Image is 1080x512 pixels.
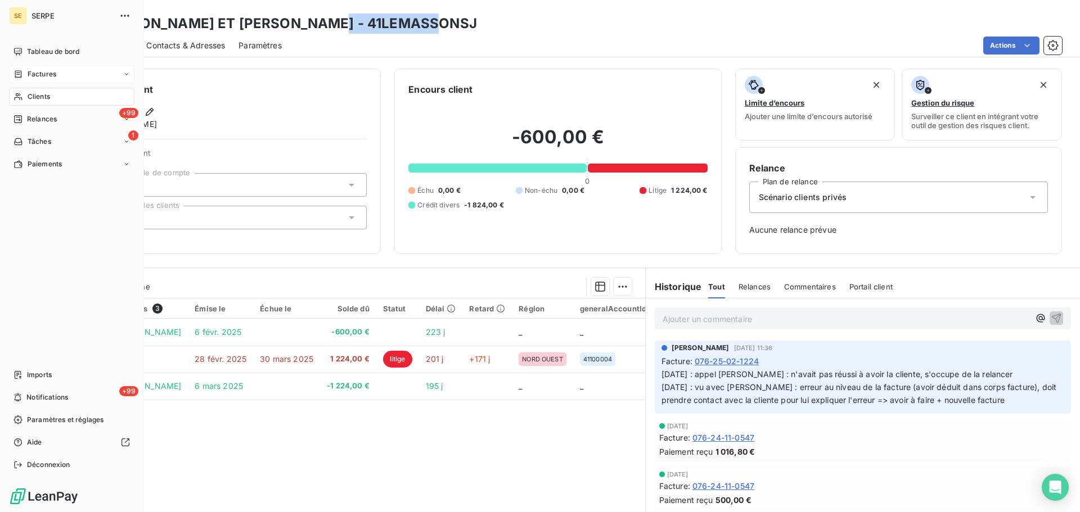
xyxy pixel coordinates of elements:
span: 0,00 € [562,185,584,196]
span: 28 févr. 2025 [195,354,246,364]
span: 076-24-11-0547 [692,432,754,443]
span: Paiements [28,159,62,169]
span: 41100004 [583,356,612,363]
span: Contacts & Adresses [146,40,225,51]
span: Surveiller ce client en intégrant votre outil de gestion des risques client. [911,112,1052,130]
span: Facture : [661,355,692,367]
a: Aide [9,433,134,451]
span: Relances [27,114,57,124]
span: 076-24-11-0547 [692,480,754,492]
div: Statut [383,304,412,313]
span: Paramètres et réglages [27,415,103,425]
span: _ [580,381,583,391]
span: Aucune relance prévue [749,224,1048,235]
span: Échu [417,185,434,196]
span: 223 j [426,327,445,337]
span: Scénario clients privés [759,192,847,203]
span: 1 [128,130,138,141]
div: Solde dû [327,304,370,313]
div: Retard [469,304,505,313]
span: Ajouter une limite d’encours autorisé [745,112,872,121]
span: Relances [739,282,771,291]
span: Tableau de bord [27,47,79,57]
span: Imports [27,370,52,380]
span: Gestion du risque [911,98,974,107]
div: Région [519,304,566,313]
span: Limite d’encours [745,98,804,107]
span: Paiement reçu [659,494,713,506]
span: Portail client [849,282,893,291]
span: [DATE] : appel [PERSON_NAME] : n'avait pas réussi à avoir la cliente, s'occupe de la relancer [DA... [661,369,1059,405]
span: Paiement reçu [659,446,713,457]
div: generalAccountId [580,304,646,313]
span: 1 224,00 € [671,185,708,196]
span: [DATE] [667,423,688,429]
img: Logo LeanPay [9,487,79,505]
button: Gestion du risqueSurveiller ce client en intégrant votre outil de gestion des risques client. [902,69,1062,141]
span: Aide [27,437,42,447]
span: Tâches [28,137,51,147]
span: 0 [585,176,589,185]
span: Commentaires [784,282,836,291]
span: Propriétés Client [91,148,367,164]
span: Facture : [659,480,690,492]
span: Notifications [26,392,68,402]
h6: Historique [646,280,702,293]
span: 3 [152,303,163,314]
span: -1 824,00 € [464,200,504,210]
span: Crédit divers [417,200,460,210]
span: 6 mars 2025 [195,381,243,391]
div: Émise le [195,304,246,313]
span: 6 févr. 2025 [195,327,241,337]
span: NORD OUEST [522,356,563,363]
button: Actions [983,37,1039,55]
h6: Informations client [68,83,367,96]
span: Non-échu [525,185,557,196]
span: +99 [119,108,138,118]
span: -1 224,00 € [327,380,370,392]
span: +99 [119,386,138,396]
span: Factures [28,69,56,79]
span: 076-25-02-1224 [695,355,759,367]
span: SERPE [31,11,112,20]
span: -600,00 € [327,327,370,338]
h2: -600,00 € [408,126,707,160]
span: 195 j [426,381,443,391]
span: _ [580,327,583,337]
span: 0,00 € [438,185,461,196]
span: 500,00 € [715,494,751,506]
span: Litige [649,185,667,196]
span: [DATE] 11:36 [734,345,773,351]
span: +171 j [469,354,490,364]
span: _ [519,327,522,337]
span: 30 mars 2025 [260,354,313,364]
span: Tout [708,282,725,291]
span: [PERSON_NAME] [672,343,730,353]
span: Clients [28,92,50,102]
button: Limite d’encoursAjouter une limite d’encours autorisé [735,69,895,141]
span: Paramètres [238,40,282,51]
div: Open Intercom Messenger [1042,474,1069,501]
div: SE [9,7,27,25]
h6: Relance [749,161,1048,175]
span: _ [519,381,522,391]
span: 1 224,00 € [327,354,370,365]
span: litige [383,351,412,368]
span: Facture : [659,432,690,443]
span: [DATE] [667,471,688,478]
span: Déconnexion [27,460,70,470]
div: Échue le [260,304,313,313]
span: 1 016,80 € [715,446,755,457]
h6: Encours client [408,83,472,96]
span: 201 j [426,354,444,364]
div: Délai [426,304,456,313]
h3: [PERSON_NAME] ET [PERSON_NAME] - 41LEMASSONSJ [99,13,477,34]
